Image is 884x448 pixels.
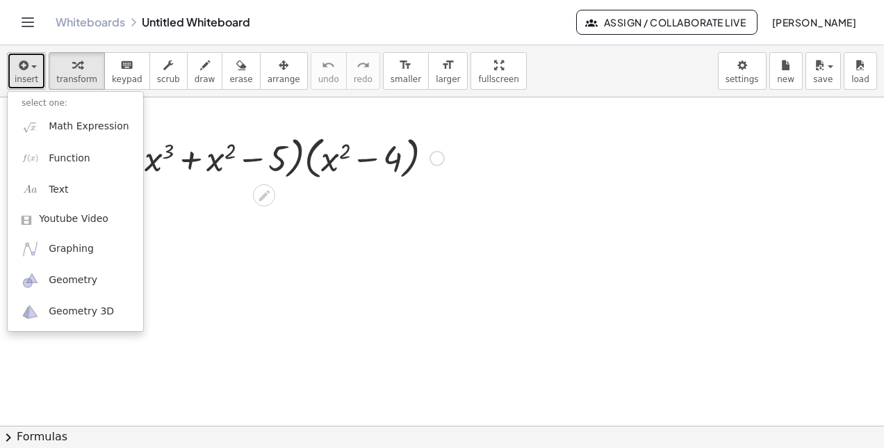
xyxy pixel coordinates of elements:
a: Youtube Video [8,205,143,233]
span: Math Expression [49,120,129,134]
i: format_size [441,57,455,74]
button: load [844,52,877,90]
span: Function [49,152,90,166]
span: load [851,74,869,84]
img: ggb-geometry.svg [22,272,39,289]
span: erase [229,74,252,84]
span: keypad [112,74,142,84]
button: erase [222,52,260,90]
span: save [813,74,833,84]
span: smaller [391,74,421,84]
i: keyboard [120,57,133,74]
button: new [769,52,803,90]
span: scrub [157,74,180,84]
button: undoundo [311,52,347,90]
i: redo [357,57,370,74]
span: Graphing [49,242,94,256]
li: select one: [8,95,143,111]
button: format_sizesmaller [383,52,429,90]
img: ggb-3d.svg [22,303,39,321]
button: settings [718,52,767,90]
span: new [777,74,794,84]
a: Graphing [8,233,143,264]
button: Toggle navigation [17,11,39,33]
i: undo [322,57,335,74]
button: scrub [149,52,188,90]
img: f_x.png [22,150,39,167]
span: Assign / Collaborate Live [588,16,746,29]
button: [PERSON_NAME] [760,10,867,35]
span: undo [318,74,339,84]
span: larger [436,74,460,84]
span: redo [354,74,373,84]
button: draw [187,52,223,90]
span: insert [15,74,38,84]
span: draw [195,74,215,84]
span: settings [726,74,759,84]
a: Geometry [8,265,143,296]
a: Geometry 3D [8,296,143,328]
div: Edit math [253,184,275,207]
button: insert [7,52,46,90]
button: keyboardkeypad [104,52,150,90]
span: arrange [268,74,300,84]
img: ggb-graphing.svg [22,240,39,257]
img: Aa.png [22,181,39,198]
span: Geometry 3D [49,305,114,319]
a: Whiteboards [56,15,125,29]
button: save [805,52,841,90]
button: transform [49,52,105,90]
a: Function [8,143,143,174]
button: arrange [260,52,308,90]
span: [PERSON_NAME] [771,16,856,29]
button: redoredo [346,52,380,90]
a: Text [8,174,143,205]
button: format_sizelarger [428,52,468,90]
span: transform [56,74,97,84]
span: fullscreen [478,74,518,84]
button: Assign / Collaborate Live [576,10,758,35]
button: fullscreen [470,52,526,90]
span: Youtube Video [39,212,108,226]
span: Text [49,183,68,197]
a: Math Expression [8,111,143,143]
i: format_size [399,57,412,74]
span: Geometry [49,273,97,287]
img: sqrt_x.png [22,118,39,136]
